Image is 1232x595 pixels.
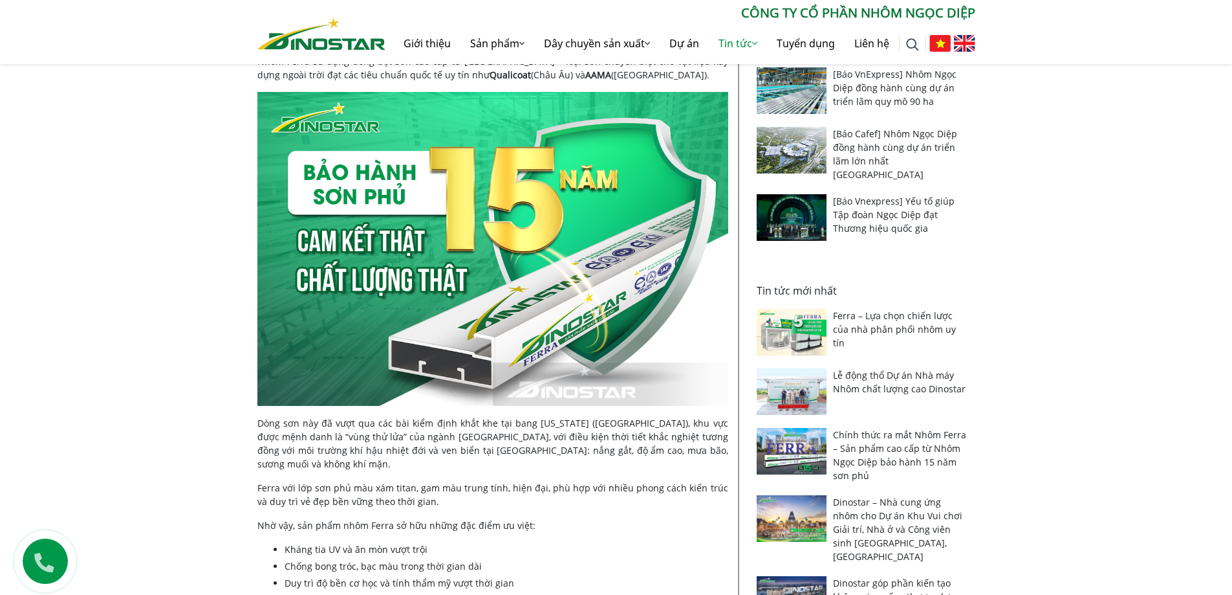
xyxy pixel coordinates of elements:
a: Ferra – Lựa chọn chiến lược của nhà phân phối nhôm uy tín [833,309,956,349]
a: [Báo VnExpress] Nhôm Ngọc Diệp đồng hành cùng dự án triển lãm quy mô 90 ha [833,68,956,107]
strong: AAMA [585,69,611,81]
p: Nhôm Ferra sử dụng dòng bột sơn cao cấp từ [GEOGRAPHIC_DATA] – loại sơn chuyên biệt cho vật liệu ... [257,54,728,82]
a: Giới thiệu [394,23,460,64]
img: search [906,38,919,51]
a: Liên hệ [845,23,899,64]
img: Chính thức ra mắt Nhôm Ferra – Sản phẩm cao cấp từ Nhôm Ngọc Diệp bảo hành 15 năm sơn phủ [757,428,827,475]
li: Duy trì độ bền cơ học và tính thẩm mỹ vượt thời gian [285,576,728,590]
img: [Báo VnExpress] Nhôm Ngọc Diệp đồng hành cùng dự án triển lãm quy mô 90 ha [757,67,827,114]
img: Nhôm Ferra – Cam kết chất lượng dài hạn với chính sách bảo hành 15 năm bề mặt sơn [257,92,728,406]
a: Sản phẩm [460,23,534,64]
a: [Báo Cafef] Nhôm Ngọc Diệp đồng hành cùng dự án triển lãm lớn nhất [GEOGRAPHIC_DATA] [833,128,957,181]
a: Tin tức [709,23,767,64]
a: Tuyển dụng [767,23,845,64]
li: Chống bong tróc, bạc màu trong thời gian dài [285,559,728,573]
img: [Báo Cafef] Nhôm Ngọc Diệp đồng hành cùng dự án triển lãm lớn nhất Đông Nam Á [757,127,827,174]
p: Ferra với lớp sơn phủ màu xám titan, gam màu trung tính, hiện đại, phù hợp với nhiều phong cách k... [257,481,728,508]
img: Ferra – Lựa chọn chiến lược của nhà phân phối nhôm uy tín [757,309,827,355]
a: Lễ động thổ Dự án Nhà máy Nhôm chất lượng cao Dinostar [833,369,966,395]
strong: Qualicoat [490,69,531,81]
p: Nhờ vậy, sản phẩm nhôm Ferra sở hữu những đặc điểm ưu việt: [257,519,728,532]
a: [Báo Vnexpress] Yếu tố giúp Tập đoàn Ngọc Diệp đạt Thương hiệu quốc gia [833,195,955,234]
img: Nhôm Dinostar [257,17,385,50]
a: Dinostar – Nhà cung ứng nhôm cho Dự án Khu Vui chơi Giải trí, Nhà ở và Công viên sinh [GEOGRAPHIC... [833,496,962,563]
p: Tin tức mới nhất [757,283,967,298]
a: Chính thức ra mắt Nhôm Ferra – Sản phẩm cao cấp từ Nhôm Ngọc Diệp bảo hành 15 năm sơn phủ [833,429,966,482]
a: Dự án [660,23,709,64]
img: Tiếng Việt [929,35,951,52]
p: Dòng sơn này đã vượt qua các bài kiểm định khắt khe tại bang [US_STATE] ([GEOGRAPHIC_DATA]), khu ... [257,416,728,471]
p: CÔNG TY CỔ PHẦN NHÔM NGỌC DIỆP [385,3,975,23]
img: English [954,35,975,52]
img: Lễ động thổ Dự án Nhà máy Nhôm chất lượng cao Dinostar [757,368,827,415]
li: Kháng tia UV và ăn mòn vượt trội [285,543,728,556]
img: Dinostar – Nhà cung ứng nhôm cho Dự án Khu Vui chơi Giải trí, Nhà ở và Công viên sinh thái đảo Vũ... [757,495,827,542]
a: Dây chuyền sản xuất [534,23,660,64]
img: [Báo Vnexpress] Yếu tố giúp Tập đoàn Ngọc Diệp đạt Thương hiệu quốc gia [757,194,827,241]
